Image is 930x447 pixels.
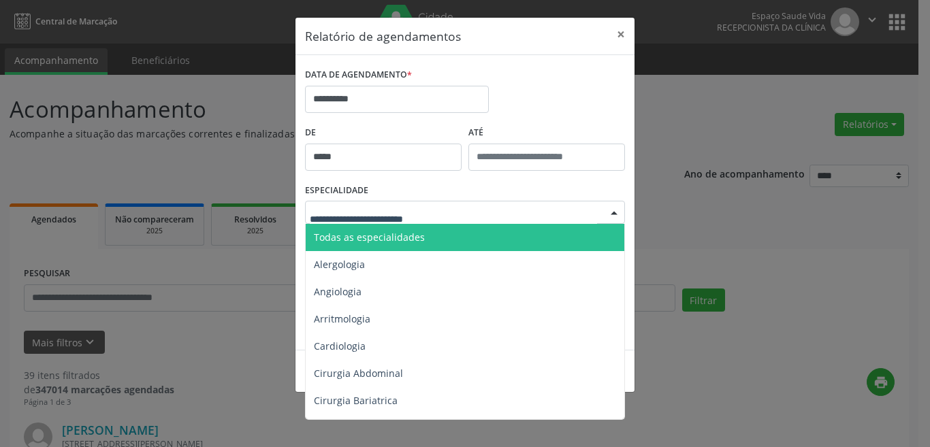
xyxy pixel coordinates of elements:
[305,180,368,201] label: ESPECIALIDADE
[607,18,635,51] button: Close
[468,122,625,144] label: ATÉ
[314,312,370,325] span: Arritmologia
[314,340,366,352] span: Cardiologia
[305,122,462,144] label: De
[305,65,412,86] label: DATA DE AGENDAMENTO
[305,27,461,45] h5: Relatório de agendamentos
[314,258,365,271] span: Alergologia
[314,394,398,407] span: Cirurgia Bariatrica
[314,285,362,298] span: Angiologia
[314,231,425,244] span: Todas as especialidades
[314,367,403,380] span: Cirurgia Abdominal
